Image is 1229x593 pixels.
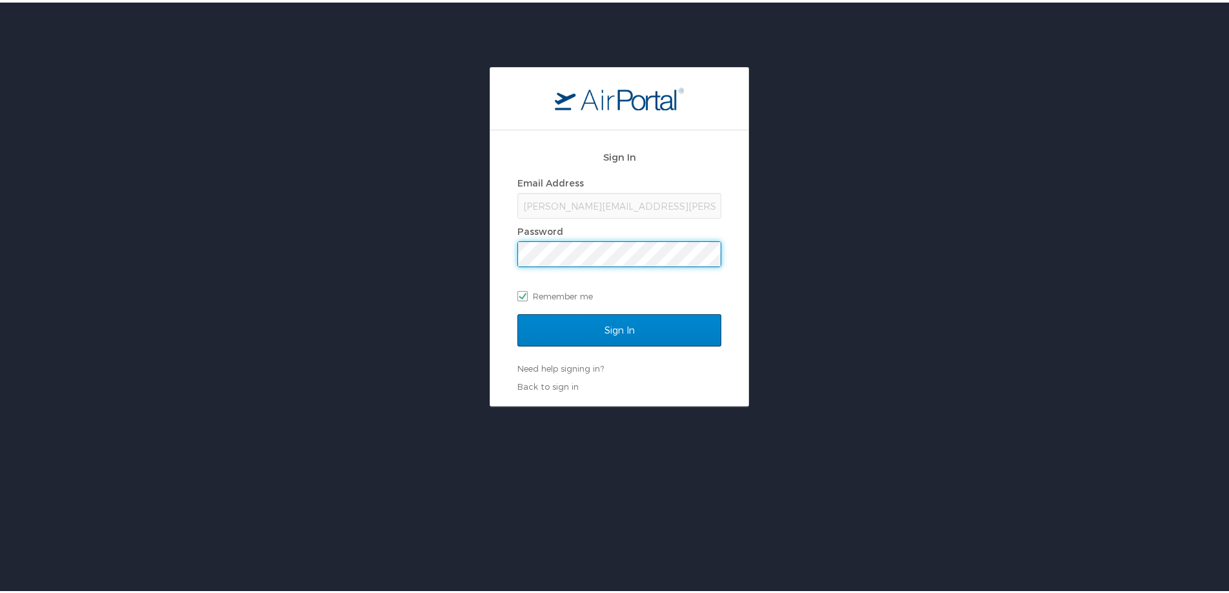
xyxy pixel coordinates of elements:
a: Back to sign in [517,379,579,389]
a: Need help signing in? [517,361,604,371]
label: Remember me [517,284,721,303]
img: logo [555,85,684,108]
label: Password [517,223,563,234]
h2: Sign In [517,147,721,162]
label: Email Address [517,175,584,186]
input: Sign In [517,312,721,344]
